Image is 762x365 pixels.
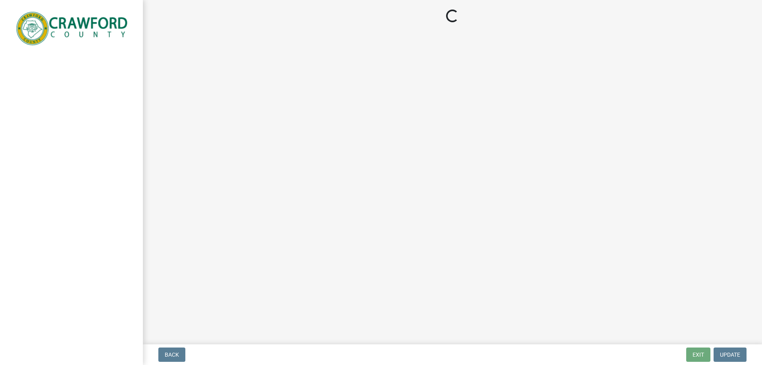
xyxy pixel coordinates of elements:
[686,348,710,362] button: Exit
[720,351,740,358] span: Update
[714,348,747,362] button: Update
[16,8,130,48] img: Crawford County, Georgia
[165,351,179,358] span: Back
[158,348,185,362] button: Back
